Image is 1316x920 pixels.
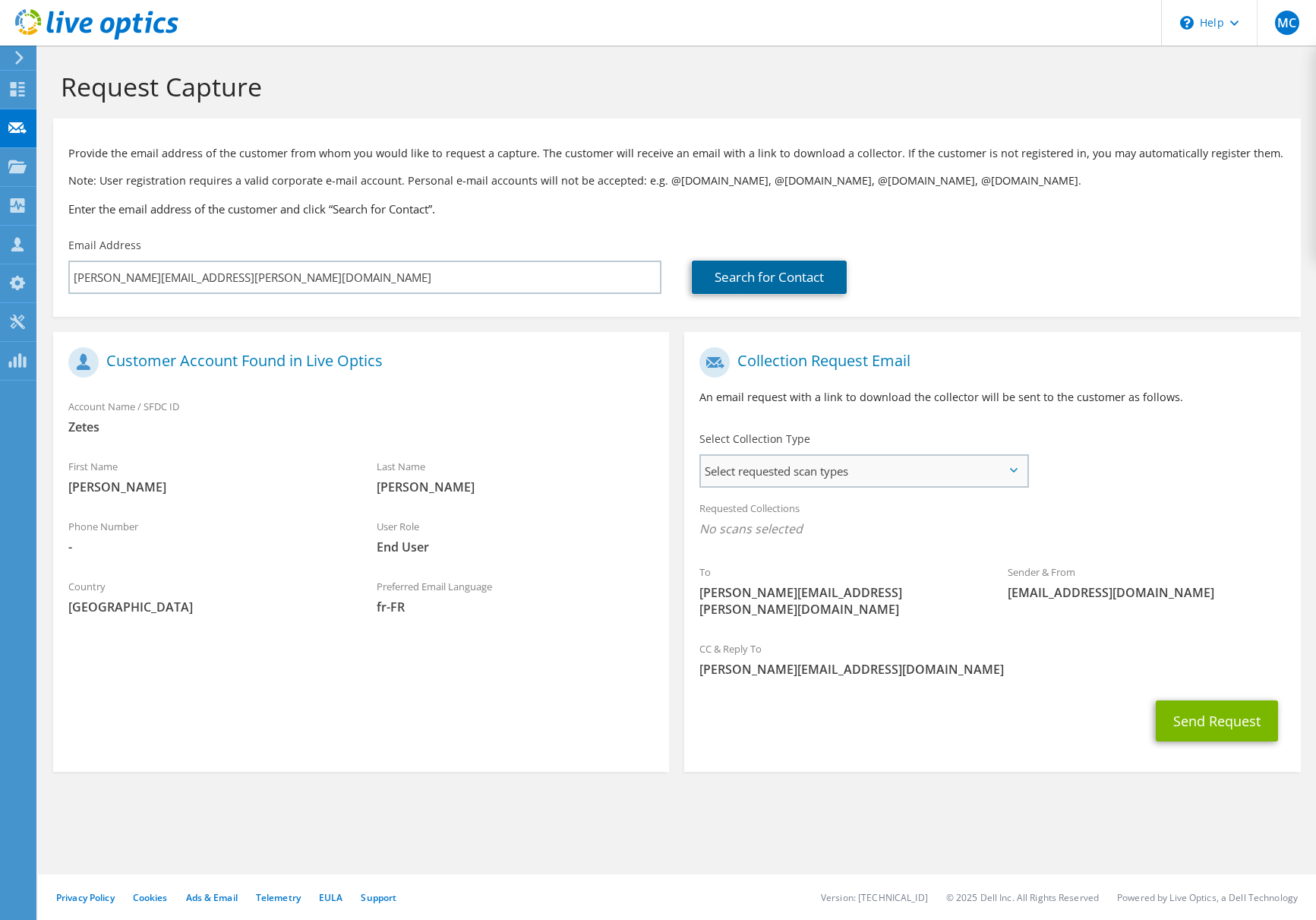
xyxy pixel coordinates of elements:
[692,261,847,294] a: Search for Contact
[361,891,396,904] a: Support
[361,571,670,623] div: Preferred Email Language
[361,451,670,503] div: Last Name
[68,347,646,378] h1: Customer Account Found in Live Optics
[1156,700,1278,741] button: Send Request
[68,172,1286,189] p: Note: User registration requires a valid corporate e-mail account. Personal e-mail accounts will ...
[699,584,977,618] span: [PERSON_NAME][EMAIL_ADDRESS][PERSON_NAME][DOMAIN_NAME]
[699,347,1277,378] h1: Collection Request Email
[1117,891,1298,904] li: Powered by Live Optics, a Dell Technology
[699,520,1285,537] span: No scans selected
[256,891,301,904] a: Telemetry
[821,891,928,904] li: Version: [TECHNICAL_ID]
[946,891,1099,904] li: © 2025 Dell Inc. All Rights Reserved
[1008,584,1286,601] span: [EMAIL_ADDRESS][DOMAIN_NAME]
[53,511,361,563] div: Phone Number
[56,891,115,904] a: Privacy Policy
[377,479,655,495] span: [PERSON_NAME]
[68,599,346,615] span: [GEOGRAPHIC_DATA]
[68,479,346,495] span: [PERSON_NAME]
[68,238,141,253] label: Email Address
[684,492,1300,549] div: Requested Collections
[684,633,1300,685] div: CC & Reply To
[701,456,1027,486] span: Select requested scan types
[53,451,361,503] div: First Name
[186,891,238,904] a: Ads & Email
[53,571,361,623] div: Country
[68,539,346,555] span: -
[699,432,810,447] label: Select Collection Type
[377,599,655,615] span: fr-FR
[993,556,1301,609] div: Sender & From
[1275,11,1299,35] span: MC
[53,390,669,443] div: Account Name / SFDC ID
[133,891,168,904] a: Cookies
[68,419,654,435] span: Zetes
[684,556,993,625] div: To
[1180,16,1194,30] svg: \n
[319,891,342,904] a: EULA
[377,539,655,555] span: End User
[699,661,1285,678] span: [PERSON_NAME][EMAIL_ADDRESS][DOMAIN_NAME]
[699,389,1285,406] p: An email request with a link to download the collector will be sent to the customer as follows.
[68,145,1286,162] p: Provide the email address of the customer from whom you would like to request a capture. The cust...
[68,201,1286,217] h3: Enter the email address of the customer and click “Search for Contact”.
[61,71,1286,103] h1: Request Capture
[361,511,670,563] div: User Role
